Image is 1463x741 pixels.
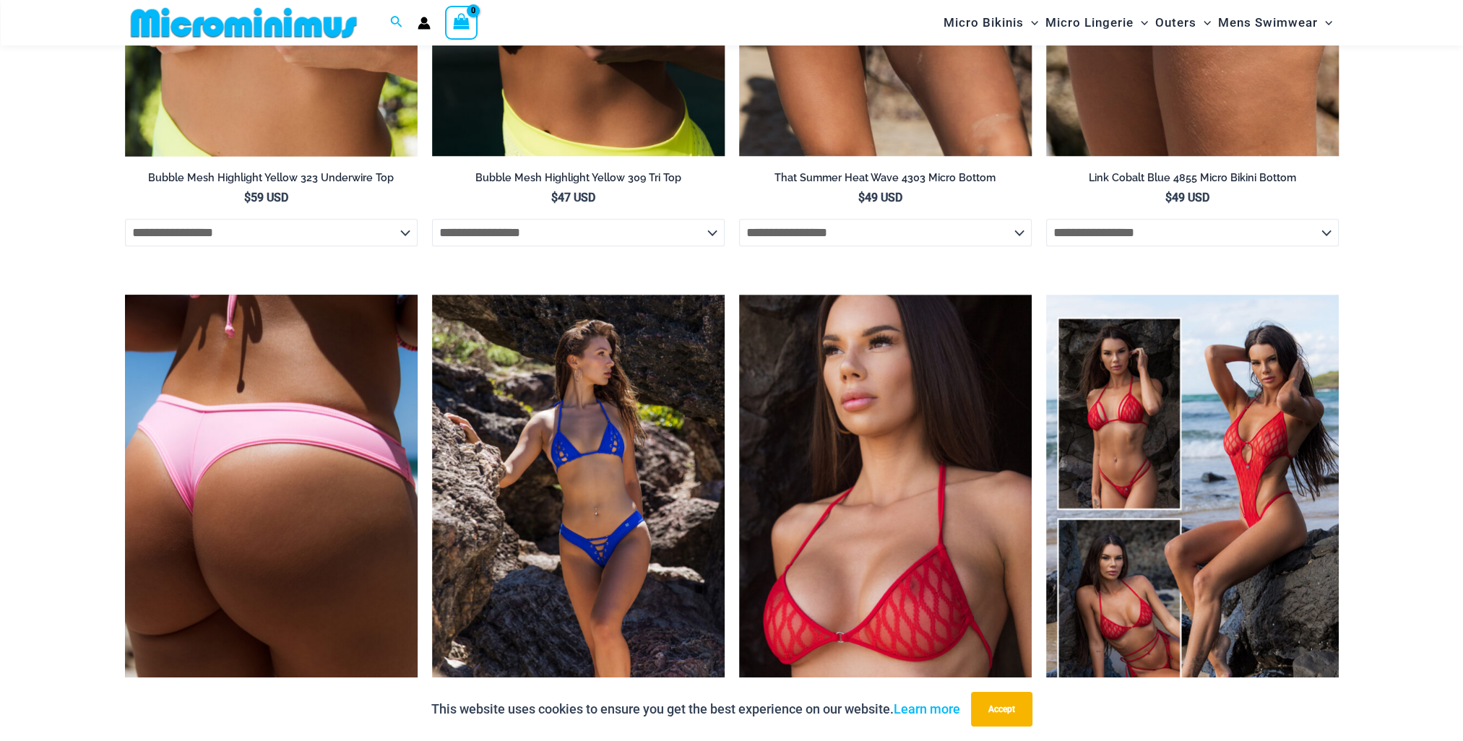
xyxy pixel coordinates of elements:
[432,295,725,734] img: Link Cobalt Blue 3070 Top 4955 Bottom 03
[739,295,1032,734] img: Crystal Waves 327 Halter Top 01
[940,4,1042,41] a: Micro BikinisMenu ToggleMenu Toggle
[125,6,363,39] img: MM SHOP LOGO FLAT
[432,171,725,185] h2: Bubble Mesh Highlight Yellow 309 Tri Top
[418,17,431,30] a: Account icon link
[125,295,418,734] a: Link Pop Pink 4955 Bottom 01Link Pop Pink 4955 Bottom 02Link Pop Pink 4955 Bottom 02
[739,171,1032,185] h2: That Summer Heat Wave 4303 Micro Bottom
[1046,295,1339,734] img: Collection Pack
[971,692,1032,727] button: Accept
[894,701,960,716] a: Learn more
[938,2,1339,43] nav: Site Navigation
[1046,295,1339,734] a: Collection PackCrystal Waves 305 Tri Top 4149 Thong 01Crystal Waves 305 Tri Top 4149 Thong 01
[432,295,725,734] a: Link Cobalt Blue 3070 Top 4955 Bottom 03Link Cobalt Blue 3070 Top 4955 Bottom 04Link Cobalt Blue ...
[390,14,403,32] a: Search icon link
[858,191,865,204] span: $
[551,191,558,204] span: $
[1046,171,1339,190] a: Link Cobalt Blue 4855 Micro Bikini Bottom
[1165,191,1209,204] bdi: 49 USD
[1152,4,1214,41] a: OutersMenu ToggleMenu Toggle
[739,171,1032,190] a: That Summer Heat Wave 4303 Micro Bottom
[1042,4,1152,41] a: Micro LingerieMenu ToggleMenu Toggle
[1024,4,1038,41] span: Menu Toggle
[1218,4,1318,41] span: Mens Swimwear
[431,698,960,720] p: This website uses cookies to ensure you get the best experience on our website.
[858,191,902,204] bdi: 49 USD
[244,191,288,204] bdi: 59 USD
[944,4,1024,41] span: Micro Bikinis
[1214,4,1336,41] a: Mens SwimwearMenu ToggleMenu Toggle
[432,171,725,190] a: Bubble Mesh Highlight Yellow 309 Tri Top
[1155,4,1196,41] span: Outers
[1196,4,1211,41] span: Menu Toggle
[739,295,1032,734] a: Crystal Waves 327 Halter Top 01Crystal Waves 327 Halter Top 4149 Thong 01Crystal Waves 327 Halter...
[125,171,418,185] h2: Bubble Mesh Highlight Yellow 323 Underwire Top
[125,171,418,190] a: Bubble Mesh Highlight Yellow 323 Underwire Top
[1045,4,1134,41] span: Micro Lingerie
[551,191,595,204] bdi: 47 USD
[244,191,251,204] span: $
[1134,4,1148,41] span: Menu Toggle
[1046,171,1339,185] h2: Link Cobalt Blue 4855 Micro Bikini Bottom
[125,295,418,734] img: Link Pop Pink 4955 Bottom 02
[1165,191,1172,204] span: $
[445,6,478,39] a: View Shopping Cart, empty
[1318,4,1332,41] span: Menu Toggle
